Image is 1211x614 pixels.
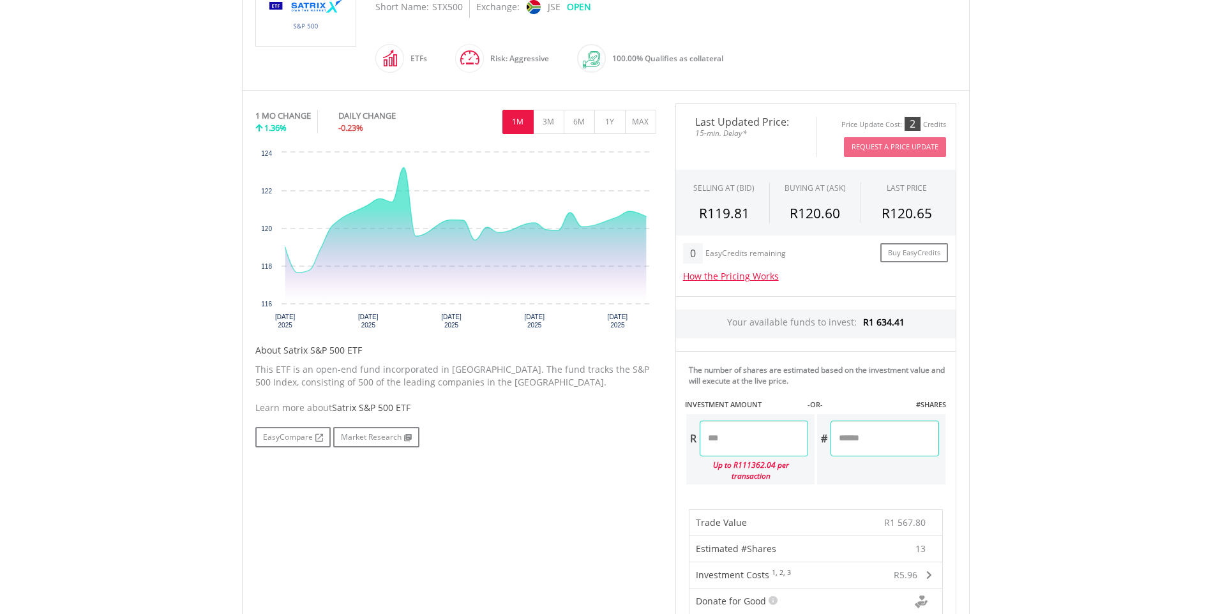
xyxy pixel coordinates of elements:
div: Credits [923,120,946,130]
text: [DATE] 2025 [358,313,379,329]
h5: About Satrix S&P 500 ETF [255,344,656,357]
span: -0.23% [338,122,363,133]
span: R1 567.80 [884,516,926,528]
div: 0 [683,243,703,264]
span: R5.96 [894,569,917,581]
div: # [817,421,831,456]
span: Last Updated Price: [686,117,806,127]
span: R1 634.41 [863,316,905,328]
div: 2 [905,117,921,131]
div: 1 MO CHANGE [255,110,311,122]
button: 1M [502,110,534,134]
span: Trade Value [696,516,747,528]
a: EasyCompare [255,427,331,447]
text: 118 [261,263,272,270]
span: BUYING AT (ASK) [785,183,846,193]
a: How the Pricing Works [683,270,779,282]
a: Market Research [333,427,419,447]
text: 116 [261,301,272,308]
span: 15-min. Delay* [686,127,806,139]
div: R [686,421,700,456]
div: Chart. Highcharts interactive chart. [255,146,656,338]
span: R120.65 [882,204,932,222]
span: Estimated #Shares [696,543,776,555]
button: Request A Price Update [844,137,946,157]
text: [DATE] 2025 [275,313,295,329]
span: Donate for Good [696,595,766,607]
div: Your available funds to invest: [676,310,956,338]
button: MAX [625,110,656,134]
button: 6M [564,110,595,134]
span: 1.36% [264,122,287,133]
label: -OR- [808,400,823,410]
text: [DATE] 2025 [441,313,462,329]
div: Risk: Aggressive [484,43,549,74]
div: SELLING AT (BID) [693,183,755,193]
button: 1Y [594,110,626,134]
span: Investment Costs [696,569,769,581]
img: collateral-qualifying-green.svg [583,51,600,68]
text: 120 [261,225,272,232]
img: Donte For Good [915,595,928,608]
label: #SHARES [916,400,946,410]
button: 3M [533,110,564,134]
div: ETFs [404,43,427,74]
div: The number of shares are estimated based on the investment value and will execute at the live price. [689,364,951,386]
sup: 1, 2, 3 [772,568,791,577]
span: R119.81 [699,204,749,222]
div: Learn more about [255,401,656,414]
label: INVESTMENT AMOUNT [685,400,762,410]
svg: Interactive chart [255,146,656,338]
text: 122 [261,188,272,195]
text: [DATE] 2025 [524,313,545,329]
span: Satrix S&P 500 ETF [332,401,410,414]
p: This ETF is an open-end fund incorporated in [GEOGRAPHIC_DATA]. The fund tracks the S&P 500 Index... [255,363,656,389]
text: 124 [261,150,272,157]
a: Buy EasyCredits [880,243,948,263]
span: R120.60 [790,204,840,222]
text: [DATE] 2025 [607,313,628,329]
span: 13 [915,543,926,555]
div: Up to R111362.04 per transaction [686,456,808,484]
span: 100.00% Qualifies as collateral [612,53,723,64]
div: Price Update Cost: [841,120,902,130]
div: LAST PRICE [887,183,927,193]
div: DAILY CHANGE [338,110,439,122]
div: EasyCredits remaining [705,249,786,260]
